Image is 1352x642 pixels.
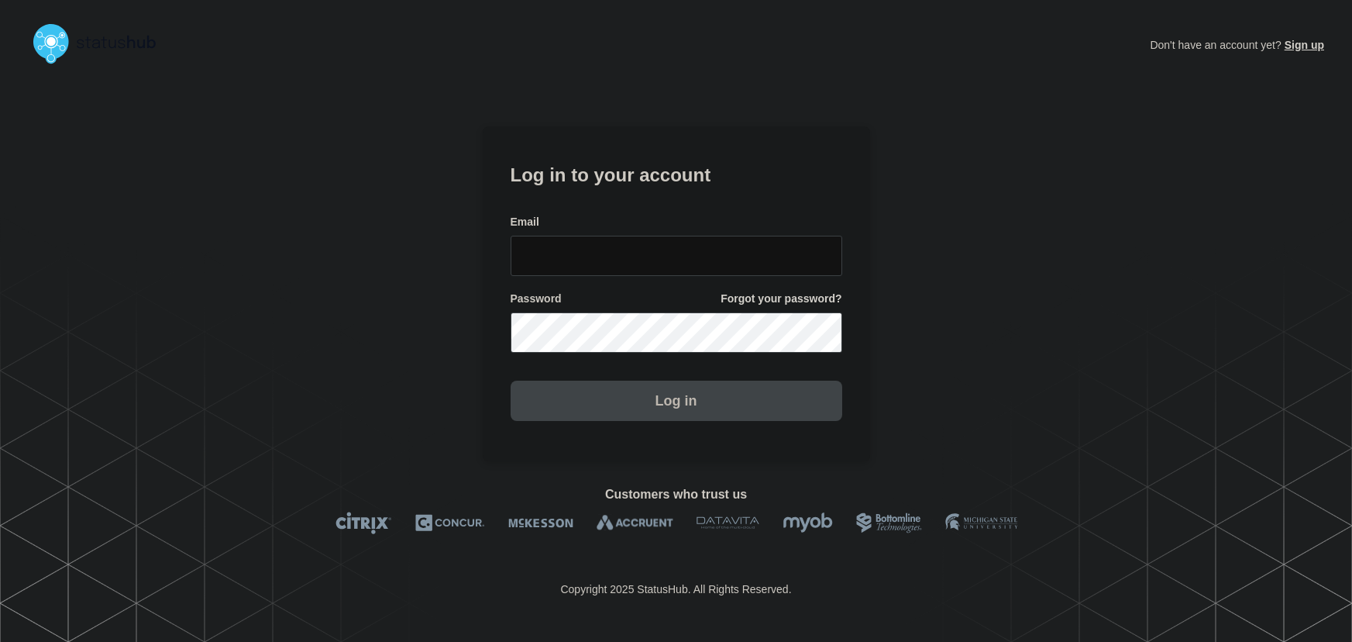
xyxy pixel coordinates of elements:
img: Accruent logo [597,512,673,534]
a: Sign up [1281,39,1324,51]
img: StatusHub logo [28,19,175,68]
img: myob logo [783,512,833,534]
img: Citrix logo [335,512,392,534]
img: Concur logo [415,512,485,534]
span: Email [511,215,539,230]
p: Don't have an account yet? [1150,26,1324,64]
a: Forgot your password? [721,292,841,306]
button: Log in [511,381,842,421]
p: Copyright 2025 StatusHub. All Rights Reserved. [560,583,791,595]
span: Password [511,292,562,306]
img: Bottomline logo [856,512,922,534]
img: MSU logo [945,512,1017,534]
img: McKesson logo [508,512,573,534]
h1: Log in to your account [511,159,842,188]
input: password input [511,312,842,353]
h2: Customers who trust us [28,488,1324,502]
input: email input [511,236,842,276]
img: DataVita logo [697,512,759,534]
